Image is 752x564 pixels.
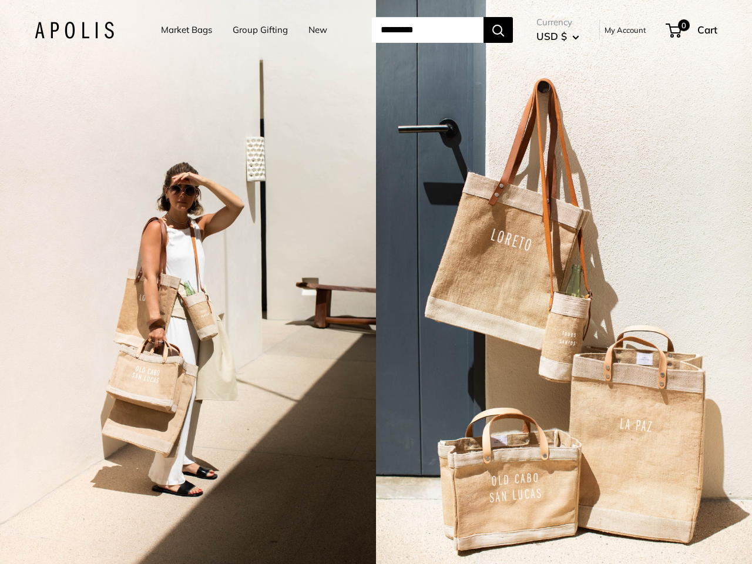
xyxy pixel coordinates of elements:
button: USD $ [536,27,579,46]
a: Market Bags [161,22,212,38]
a: My Account [605,23,646,37]
img: Apolis [35,22,114,39]
a: Group Gifting [233,22,288,38]
span: Cart [697,23,717,36]
span: USD $ [536,30,567,42]
span: Currency [536,14,579,31]
input: Search... [371,17,484,43]
button: Search [484,17,513,43]
span: 0 [678,19,690,31]
a: 0 Cart [667,21,717,39]
a: New [308,22,327,38]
